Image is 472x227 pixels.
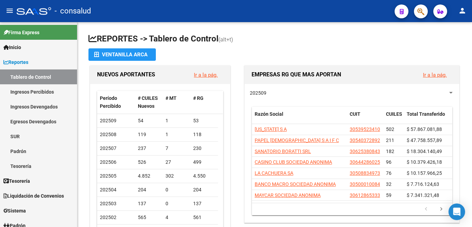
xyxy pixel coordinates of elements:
[193,144,215,152] div: 230
[255,181,336,187] span: BANCO MACRO SOCIEDAD ANONIMA
[193,158,215,166] div: 499
[386,170,391,176] span: 76
[350,126,380,132] span: 30539523410
[166,200,188,208] div: 0
[255,126,287,132] span: [US_STATE] S A
[166,186,188,194] div: 0
[166,95,177,101] span: # MT
[193,186,215,194] div: 204
[350,181,380,187] span: 30500010084
[3,177,30,185] span: Tesorería
[417,68,452,81] button: Ir a la pág.
[194,72,218,78] a: Ir a la pág.
[386,126,394,132] span: 502
[350,192,380,198] span: 30612865333
[255,159,332,165] span: CASINO CLUB SOCIEDAD ANONIMA
[166,214,188,221] div: 4
[138,214,160,221] div: 565
[138,172,160,180] div: 4.852
[419,206,433,213] a: go to previous page
[138,158,160,166] div: 526
[252,71,341,78] span: EMPRESAS RG QUE MAS APORTAN
[250,90,266,96] span: 202509
[138,200,160,208] div: 137
[193,117,215,125] div: 53
[407,138,442,143] span: $ 47.758.557,89
[407,149,442,154] span: $ 18.304.140,49
[138,131,160,139] div: 119
[97,71,155,78] span: NUEVOS APORTANTES
[55,3,91,19] span: - consalud
[166,117,188,125] div: 1
[449,204,465,220] div: Open Intercom Messenger
[435,206,448,213] a: go to next page
[386,192,391,198] span: 59
[350,170,380,176] span: 30508834973
[100,118,116,123] span: 202509
[255,149,311,154] span: SANATORIO BORATTI SRL
[252,107,347,130] datatable-header-cell: Razón Social
[3,29,39,36] span: Firma Express
[407,181,439,187] span: $ 7.716.124,63
[386,111,402,117] span: CUILES
[407,170,442,176] span: $ 10.157.966,25
[218,36,233,43] span: (alt+t)
[138,186,160,194] div: 204
[386,138,394,143] span: 211
[190,91,218,114] datatable-header-cell: # RG
[3,44,21,51] span: Inicio
[100,201,116,206] span: 202503
[166,172,188,180] div: 302
[163,91,190,114] datatable-header-cell: # MT
[407,192,439,198] span: $ 7.341.321,48
[166,144,188,152] div: 7
[383,107,404,130] datatable-header-cell: CUILES
[100,215,116,220] span: 202502
[350,138,380,143] span: 30540372892
[386,181,391,187] span: 32
[407,159,442,165] span: $ 10.379.426,18
[407,111,445,117] span: Total Transferido
[188,68,223,81] button: Ir a la pág.
[88,33,461,45] h1: REPORTES -> Tablero de Control
[100,187,116,192] span: 202504
[138,95,158,109] span: # CUILES Nuevos
[193,131,215,139] div: 118
[404,107,452,130] datatable-header-cell: Total Transferido
[100,95,121,109] span: Período Percibido
[350,111,360,117] span: CUIT
[386,149,394,154] span: 182
[100,145,116,151] span: 202507
[407,126,442,132] span: $ 57.867.081,88
[193,200,215,208] div: 137
[135,91,163,114] datatable-header-cell: # CUILES Nuevos
[255,111,283,117] span: Razón Social
[3,192,64,200] span: Liquidación de Convenios
[6,7,14,15] mat-icon: menu
[94,48,150,61] div: Ventanilla ARCA
[100,132,116,137] span: 202508
[458,7,466,15] mat-icon: person
[347,107,383,130] datatable-header-cell: CUIT
[166,131,188,139] div: 1
[138,117,160,125] div: 54
[350,149,380,154] span: 30625380843
[255,138,339,143] span: PAPEL [DEMOGRAPHIC_DATA] S A I F C
[423,72,447,78] a: Ir a la pág.
[100,159,116,165] span: 202506
[193,95,204,101] span: # RG
[100,173,116,179] span: 202505
[97,91,135,114] datatable-header-cell: Período Percibido
[386,159,391,165] span: 96
[3,58,28,66] span: Reportes
[166,158,188,166] div: 27
[88,48,156,61] button: Ventanilla ARCA
[193,214,215,221] div: 561
[255,192,321,198] span: MAYCAR SOCIEDAD ANONIMA
[138,144,160,152] div: 237
[255,170,293,176] span: LA CACHUERA SA
[193,172,215,180] div: 4.550
[350,159,380,165] span: 30644286025
[3,207,26,215] span: Sistema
